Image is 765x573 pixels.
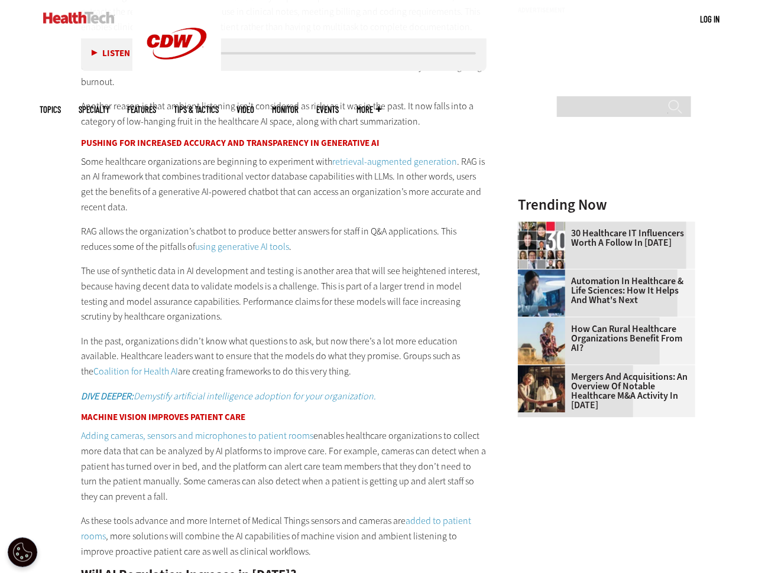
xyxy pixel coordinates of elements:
[93,365,178,377] a: Coalition for Health AI
[236,105,254,114] a: Video
[132,78,221,90] a: CDW
[195,240,289,253] a: using generative AI tools
[81,334,487,379] p: In the past, organizations didn’t know what questions to ask, but now there’s a lot more educatio...
[81,515,471,542] a: added to patient rooms
[316,105,339,114] a: Events
[518,269,565,317] img: medical researchers looks at images on a monitor in a lab
[518,222,571,231] a: collage of influencers
[81,411,245,423] strong: Machine Vision Improves Patient Care
[40,105,61,114] span: Topics
[81,224,487,254] p: RAG allows the organization’s chatbot to produce better answers for staff in Q&A applications. Th...
[272,105,299,114] a: MonITor
[81,263,487,324] p: The use of synthetic data in AI development and testing is another area that will see heightened ...
[43,12,115,24] img: Home
[81,154,487,214] p: Some healthcare organizations are beginning to experiment with . RAG is an AI framework that comb...
[81,513,487,559] p: As these tools advance and more Internet of Medical Things sensors and cameras are , more solutio...
[518,18,695,166] iframe: advertisement
[518,324,688,353] a: How Can Rural Healthcare Organizations Benefit From AI?
[79,105,109,114] span: Specialty
[81,139,487,148] h3: Pushing for Increased Accuracy and Transparency in Generative AI
[518,229,688,248] a: 30 Healthcare IT Influencers Worth a Follow in [DATE]
[81,390,376,402] a: DIVE DEEPER:Demystify artificial intelligence adoption for your organization.
[518,372,688,410] a: Mergers and Acquisitions: An Overview of Notable Healthcare M&A Activity in [DATE]
[518,276,688,305] a: Automation in Healthcare & Life Sciences: How It Helps and What's Next
[518,317,571,327] a: Person in rural setting talking on phone
[356,105,381,114] span: More
[8,538,37,567] button: Open Preferences
[518,269,571,279] a: medical researchers looks at images on a monitor in a lab
[8,538,37,567] div: Cookie Settings
[81,429,313,442] a: Adding cameras, sensors and microphones to patient rooms
[174,105,219,114] a: Tips & Tactics
[81,428,487,504] p: enables healthcare organizations to collect more data that can be analyzed by AI platforms to imp...
[518,365,571,375] a: business leaders shake hands in conference room
[518,222,565,269] img: collage of influencers
[700,13,719,25] div: User menu
[518,197,695,212] h3: Trending Now
[81,390,376,402] em: Demystify artificial intelligence adoption for your organization.
[81,390,134,402] strong: DIVE DEEPER:
[700,14,719,24] a: Log in
[127,105,156,114] a: Features
[518,365,565,412] img: business leaders shake hands in conference room
[332,155,457,168] a: retrieval-augmented generation
[518,317,565,364] img: Person in rural setting talking on phone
